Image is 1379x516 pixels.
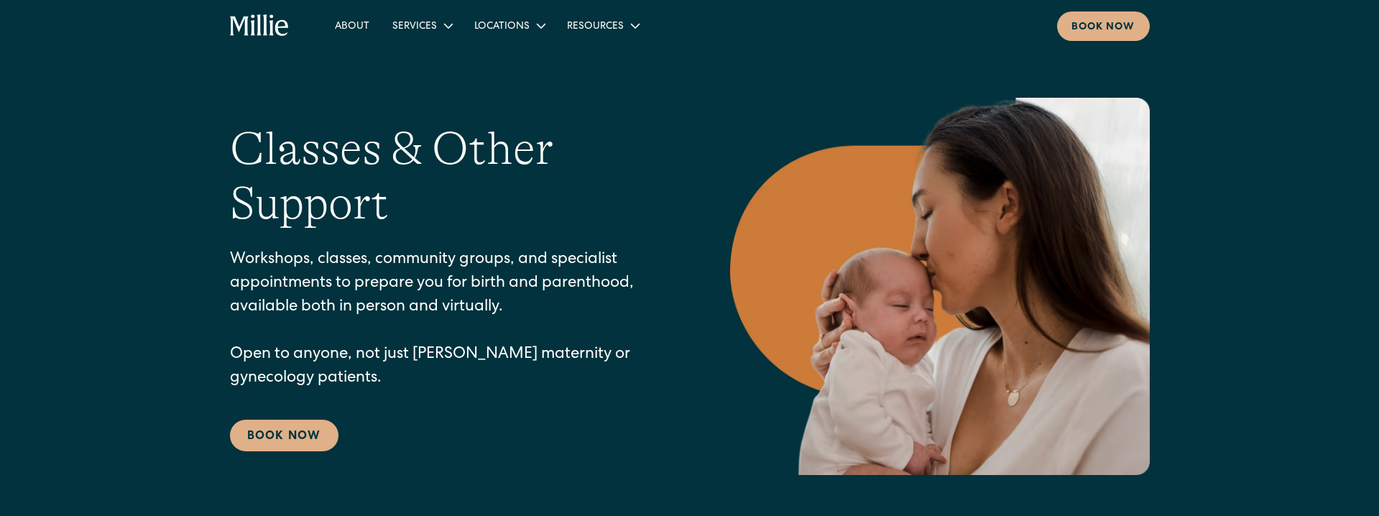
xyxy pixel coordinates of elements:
div: Book now [1071,20,1135,35]
div: Resources [567,19,624,34]
div: Locations [463,14,555,37]
div: Services [392,19,437,34]
a: Book Now [230,420,338,451]
div: Services [381,14,463,37]
h1: Classes & Other Support [230,121,673,232]
div: Locations [474,19,530,34]
div: Resources [555,14,650,37]
a: About [323,14,381,37]
img: Mother kissing her newborn on the forehead, capturing a peaceful moment of love and connection in... [730,98,1150,475]
a: Book now [1057,11,1150,41]
a: home [230,14,290,37]
p: Workshops, classes, community groups, and specialist appointments to prepare you for birth and pa... [230,249,673,391]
